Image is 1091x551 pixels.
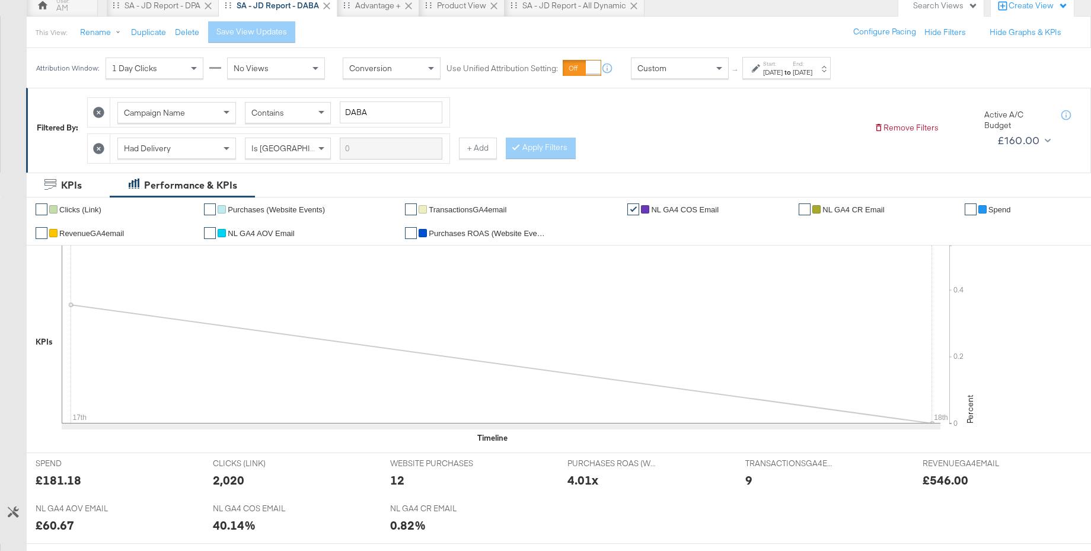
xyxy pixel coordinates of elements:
a: ✔ [405,227,417,239]
a: ✔ [36,227,47,239]
button: Configure Pacing [845,21,924,43]
span: NL GA4 CR EMAIL [390,503,479,514]
span: RevenueGA4email [59,229,124,238]
div: This View: [36,28,67,37]
div: 0.82% [390,517,426,534]
input: Enter a search term [340,138,442,160]
span: Contains [251,107,284,118]
span: NL GA4 AOV EMAIL [36,503,125,514]
div: 4.01x [567,472,598,489]
div: £181.18 [36,472,81,489]
span: CLICKS (LINK) [213,458,302,469]
div: 2,020 [213,472,244,489]
div: Drag to reorder tab [511,2,517,8]
div: Performance & KPIs [144,179,237,192]
strong: to [783,68,793,77]
span: Purchases (Website Events) [228,205,325,214]
label: End: [793,60,812,68]
button: Rename [72,22,133,43]
a: ✔ [36,203,47,215]
div: [DATE] [793,68,812,77]
button: Hide Graphs & KPIs [990,27,1061,38]
div: 40.14% [213,517,256,534]
div: Drag to reorder tab [425,2,432,8]
span: WEBSITE PURCHASES [390,458,479,469]
div: 9 [745,472,752,489]
span: NL GA4 COS EMAIL [213,503,302,514]
input: Enter a search term [340,101,442,123]
div: KPIs [36,336,53,348]
div: £160.00 [997,132,1040,149]
label: Use Unified Attribution Setting: [446,63,558,74]
button: Delete [175,27,199,38]
div: KPIs [61,179,82,192]
span: ↑ [730,68,741,72]
span: Conversion [349,63,392,74]
a: ✔ [627,203,639,215]
div: AM [56,2,68,14]
div: Timeline [477,432,508,444]
span: TRANSACTIONSGA4EMAIL [745,458,834,469]
div: Drag to reorder tab [343,2,350,8]
div: Attribution Window: [36,64,100,72]
span: Purchases ROAS (Website Events) [429,229,547,238]
button: Hide Filters [924,27,966,38]
text: Percent [965,395,975,423]
span: Clicks (Link) [59,205,101,214]
label: Start: [763,60,783,68]
span: Custom [637,63,666,74]
div: 12 [390,472,404,489]
button: £160.00 [993,131,1054,150]
span: Spend [988,205,1011,214]
a: ✔ [204,227,216,239]
div: £546.00 [923,472,968,489]
a: ✔ [405,203,417,215]
span: REVENUEGA4EMAIL [923,458,1012,469]
a: ✔ [965,203,977,215]
button: Duplicate [131,27,166,38]
div: [DATE] [763,68,783,77]
div: Drag to reorder tab [113,2,119,8]
div: £60.67 [36,517,74,534]
span: 1 Day Clicks [112,63,157,74]
div: Drag to reorder tab [225,2,231,8]
span: NL GA4 COS Email [651,205,719,214]
div: Active A/C Budget [984,109,1049,131]
span: Campaign Name [124,107,185,118]
div: Filtered By: [37,122,78,133]
button: + Add [459,138,497,159]
span: NL GA4 CR Email [822,205,884,214]
span: Had Delivery [124,143,171,154]
span: SPEND [36,458,125,469]
span: TransactionsGA4email [429,205,506,214]
button: Remove Filters [874,122,939,133]
a: ✔ [204,203,216,215]
span: Is [GEOGRAPHIC_DATA] [251,143,342,154]
span: NL GA4 AOV Email [228,229,294,238]
span: PURCHASES ROAS (WEBSITE EVENTS) [567,458,656,469]
a: ✔ [799,203,811,215]
span: No Views [234,63,269,74]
